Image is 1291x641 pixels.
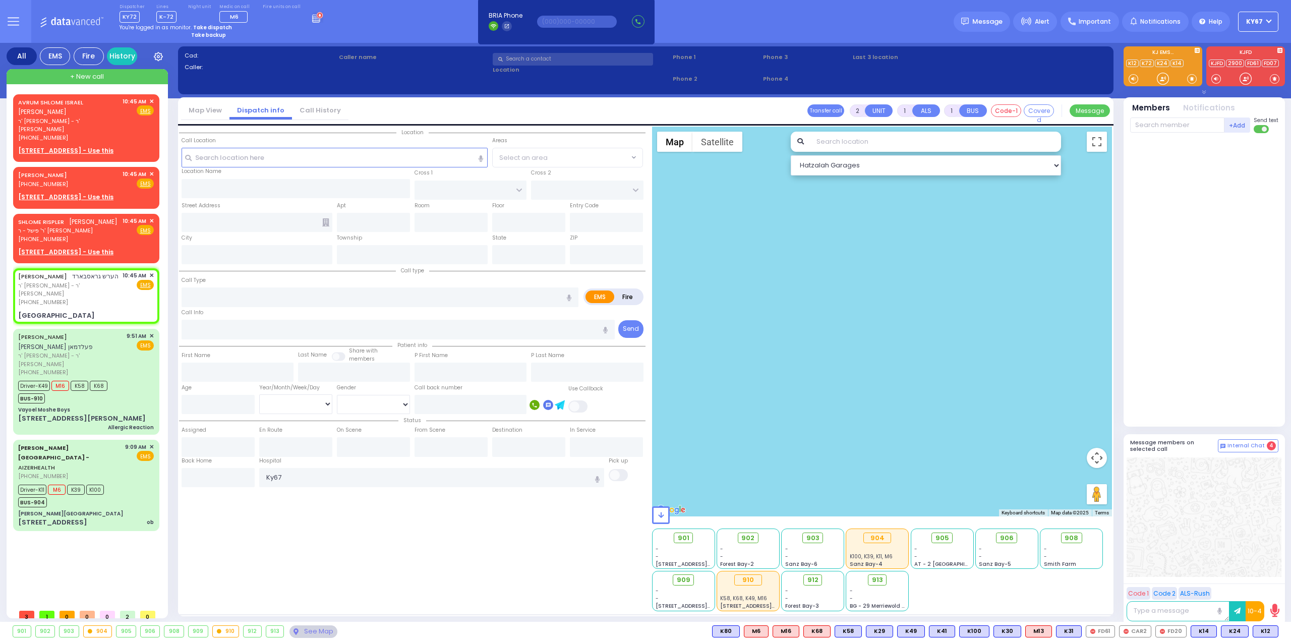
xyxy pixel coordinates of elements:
[850,553,893,560] span: K100, K39, K11, M6
[744,625,769,637] div: ALS KJ
[36,626,55,637] div: 902
[18,444,89,472] a: AIZERHEALTH
[398,417,426,424] span: Status
[415,426,445,434] label: From Scene
[897,625,925,637] div: BLS
[929,625,955,637] div: K41
[149,97,154,106] span: ✕
[182,137,216,145] label: Call Location
[18,381,50,391] span: Driver-K49
[1065,533,1078,543] span: 908
[156,11,177,23] span: K-72
[189,626,208,637] div: 909
[396,129,429,136] span: Location
[18,226,118,235] span: ר' פישל - ר' [PERSON_NAME]
[914,545,917,553] span: -
[850,595,853,602] span: -
[48,485,66,495] span: M6
[741,533,754,543] span: 902
[763,75,850,83] span: Phone 4
[415,384,462,392] label: Call back number
[1160,629,1165,634] img: red-radio-icon.svg
[18,311,95,321] div: [GEOGRAPHIC_DATA]
[720,602,815,610] span: [STREET_ADDRESS][PERSON_NAME]
[18,406,70,414] div: Vayoel Moshe Boys
[263,4,301,10] label: Fire units on call
[863,533,891,544] div: 904
[18,352,123,368] span: ר' [PERSON_NAME] - ר' [PERSON_NAME]
[807,575,818,585] span: 912
[1246,17,1263,26] span: KY67
[182,167,221,176] label: Location Name
[51,381,69,391] span: M16
[1152,587,1177,600] button: Code 2
[230,13,239,21] span: M6
[147,518,154,526] div: ob
[182,202,220,210] label: Street Address
[1224,118,1251,133] button: +Add
[182,352,210,360] label: First Name
[120,611,135,618] span: 2
[568,385,603,393] label: Use Callback
[1218,439,1278,452] button: Internal Chat 4
[140,107,151,115] u: EMS
[339,53,490,62] label: Caller name
[84,626,112,637] div: 904
[259,384,332,392] div: Year/Month/Week/Day
[959,104,987,117] button: BUS
[1246,601,1264,621] button: 10-4
[123,98,146,105] span: 10:45 AM
[18,180,68,188] span: [PHONE_NUMBER]
[866,625,893,637] div: BLS
[673,53,759,62] span: Phone 1
[1262,60,1279,67] a: FD07
[60,626,79,637] div: 903
[835,625,862,637] div: BLS
[807,104,844,117] button: Transfer call
[1220,444,1225,449] img: comment-alt.png
[979,553,982,560] span: -
[1253,625,1278,637] div: K12
[140,180,151,188] u: EMS
[1253,625,1278,637] div: BLS
[149,271,154,280] span: ✕
[18,393,45,403] span: BUS-910
[18,472,68,480] span: [PHONE_NUMBER]
[149,443,154,451] span: ✕
[657,132,692,152] button: Show street map
[492,202,504,210] label: Floor
[259,426,282,434] label: En Route
[337,234,362,242] label: Township
[182,457,212,465] label: Back Home
[853,53,980,62] label: Last 3 location
[182,234,192,242] label: City
[71,381,88,391] span: K58
[1170,60,1184,67] a: K14
[140,281,151,289] u: EMS
[1227,442,1265,449] span: Internal Chat
[188,4,211,10] label: Night unit
[585,290,615,303] label: EMS
[785,545,788,553] span: -
[137,451,154,461] span: EMS
[656,595,659,602] span: -
[337,384,356,392] label: Gender
[39,611,54,618] span: 1
[897,625,925,637] div: K49
[531,352,564,360] label: P Last Name
[149,170,154,179] span: ✕
[1183,102,1235,114] button: Notifications
[123,272,146,279] span: 10:45 AM
[141,626,160,637] div: 906
[149,332,154,340] span: ✕
[164,626,184,637] div: 908
[785,553,788,560] span: -
[810,132,1062,152] input: Search location
[959,625,989,637] div: K100
[67,485,85,495] span: K39
[570,202,599,210] label: Entry Code
[100,611,115,618] span: 0
[182,426,206,434] label: Assigned
[18,281,119,298] span: ר' [PERSON_NAME] - ר' [PERSON_NAME]
[18,368,68,376] span: [PHONE_NUMBER]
